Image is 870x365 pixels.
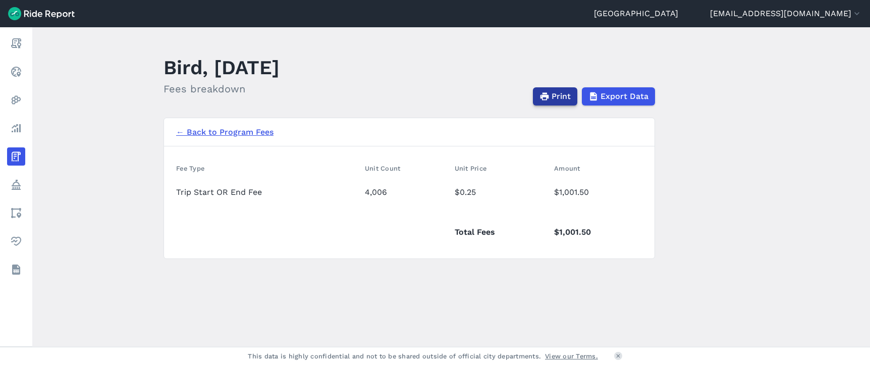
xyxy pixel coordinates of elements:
td: $1,001.50 [550,178,642,206]
a: Health [7,232,25,250]
th: Amount [550,159,642,178]
span: Export Data [601,90,648,102]
td: Total Fees [451,206,550,246]
th: Fee Type [176,159,361,178]
button: [EMAIL_ADDRESS][DOMAIN_NAME] [710,8,862,20]
h2: Fees breakdown [164,81,280,96]
button: Export Data [582,87,655,106]
a: Policy [7,176,25,194]
th: Unit Count [361,159,451,178]
span: Print [552,90,571,102]
td: $0.25 [451,178,550,206]
h1: Bird, [DATE] [164,54,280,81]
button: Print [533,87,577,106]
a: ← Back to Program Fees [176,126,274,138]
td: 4,006 [361,178,451,206]
a: Report [7,34,25,53]
a: Areas [7,204,25,222]
td: Trip Start OR End Fee [176,178,361,206]
a: [GEOGRAPHIC_DATA] [594,8,678,20]
th: Unit Price [451,159,550,178]
a: Heatmaps [7,91,25,109]
a: Realtime [7,63,25,81]
a: Analyze [7,119,25,137]
a: Datasets [7,260,25,279]
a: Fees [7,147,25,166]
td: $1,001.50 [550,206,642,246]
a: View our Terms. [545,351,598,361]
img: Ride Report [8,7,75,20]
